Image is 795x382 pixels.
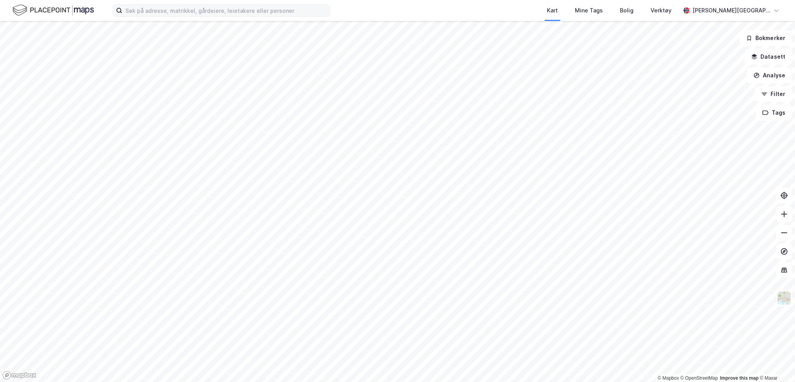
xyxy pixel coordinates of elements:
[680,375,718,381] a: OpenStreetMap
[12,3,94,17] img: logo.f888ab2527a4732fd821a326f86c7f29.svg
[693,6,770,15] div: [PERSON_NAME][GEOGRAPHIC_DATA]
[547,6,558,15] div: Kart
[756,345,795,382] div: Kontrollprogram for chat
[745,49,792,65] button: Datasett
[575,6,603,15] div: Mine Tags
[777,291,792,305] img: Z
[739,30,792,46] button: Bokmerker
[747,68,792,83] button: Analyse
[620,6,634,15] div: Bolig
[658,375,679,381] a: Mapbox
[720,375,759,381] a: Improve this map
[756,345,795,382] iframe: Chat Widget
[2,371,36,380] a: Mapbox homepage
[756,105,792,120] button: Tags
[651,6,672,15] div: Verktøy
[122,5,330,16] input: Søk på adresse, matrikkel, gårdeiere, leietakere eller personer
[755,86,792,102] button: Filter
